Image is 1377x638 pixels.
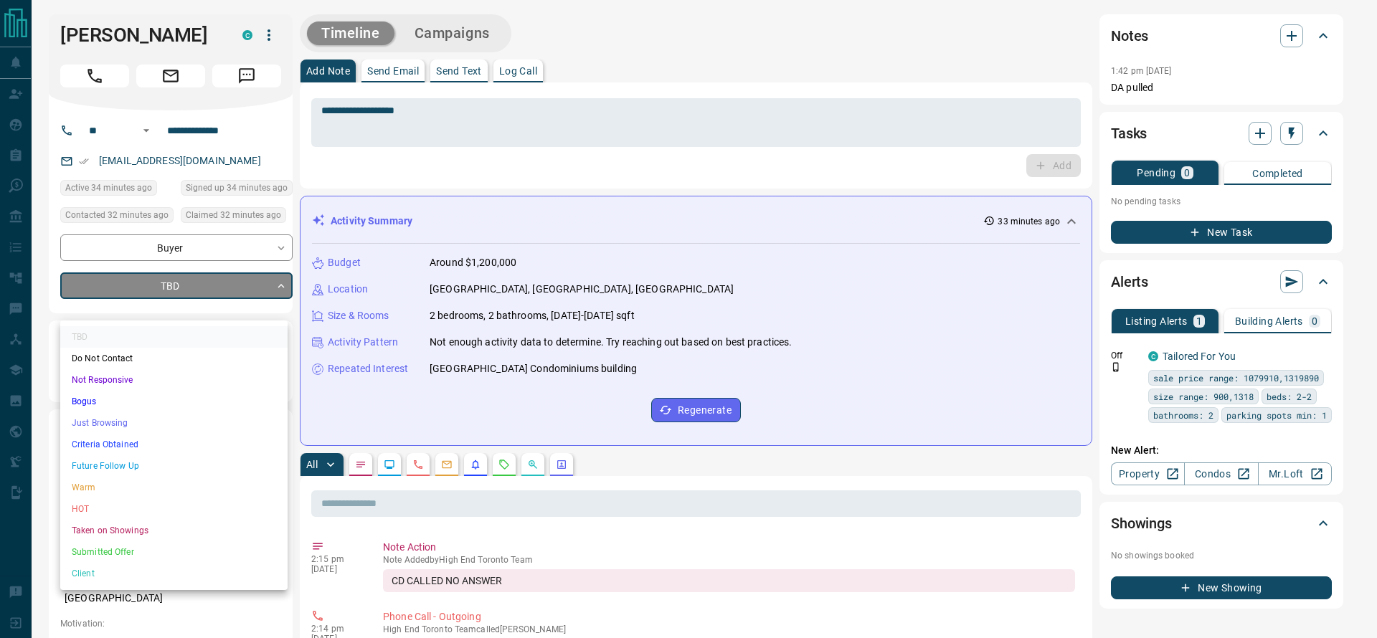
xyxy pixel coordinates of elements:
li: Bogus [60,391,288,412]
li: Taken on Showings [60,520,288,541]
li: Criteria Obtained [60,434,288,455]
li: Future Follow Up [60,455,288,477]
li: Not Responsive [60,369,288,391]
li: Submitted Offer [60,541,288,563]
li: HOT [60,498,288,520]
li: Client [60,563,288,584]
li: Just Browsing [60,412,288,434]
li: Warm [60,477,288,498]
li: Do Not Contact [60,348,288,369]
